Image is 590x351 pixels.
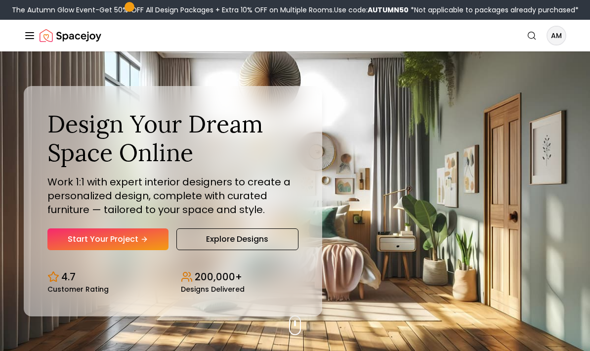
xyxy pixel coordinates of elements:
[47,228,169,250] a: Start Your Project
[334,5,409,15] span: Use code:
[195,270,242,284] p: 200,000+
[40,26,101,45] img: Spacejoy Logo
[47,110,298,167] h1: Design Your Dream Space Online
[24,20,566,51] nav: Global
[547,26,566,45] button: AM
[181,286,245,293] small: Designs Delivered
[40,26,101,45] a: Spacejoy
[176,228,298,250] a: Explore Designs
[61,270,76,284] p: 4.7
[368,5,409,15] b: AUTUMN50
[409,5,579,15] span: *Not applicable to packages already purchased*
[12,5,579,15] div: The Autumn Glow Event-Get 50% OFF All Design Packages + Extra 10% OFF on Multiple Rooms.
[47,175,298,217] p: Work 1:1 with expert interior designers to create a personalized design, complete with curated fu...
[47,286,109,293] small: Customer Rating
[548,27,565,44] span: AM
[47,262,298,293] div: Design stats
